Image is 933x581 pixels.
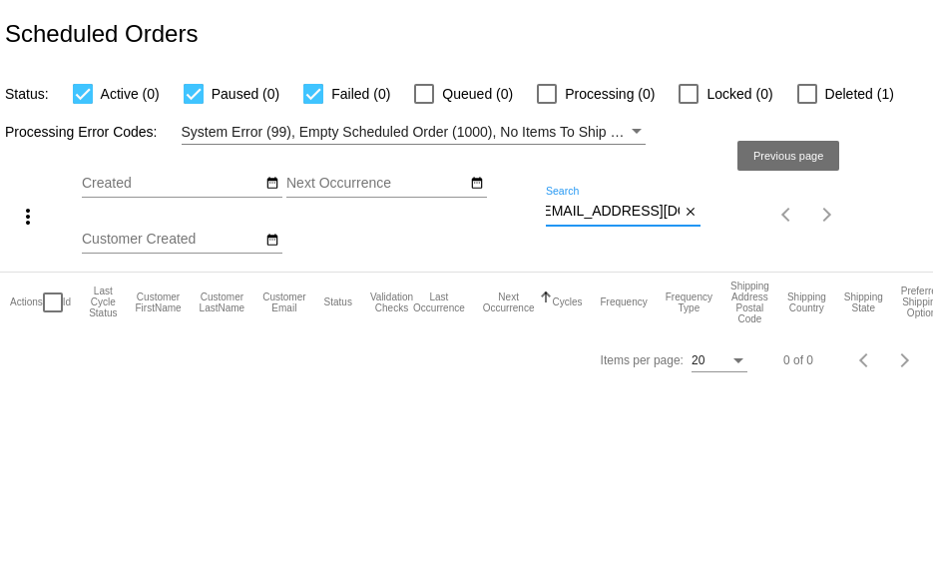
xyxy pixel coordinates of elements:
[442,82,513,106] span: Queued (0)
[600,296,647,308] button: Change sorting for Frequency
[844,291,883,313] button: Change sorting for ShippingState
[783,353,813,367] div: 0 of 0
[413,291,465,313] button: Change sorting for LastOccurrenceUtc
[200,291,245,313] button: Change sorting for CustomerLastName
[470,176,484,192] mat-icon: date_range
[680,202,700,223] button: Clear
[730,281,769,324] button: Change sorting for ShippingPostcode
[63,296,71,308] button: Change sorting for Id
[5,20,198,48] h2: Scheduled Orders
[483,291,535,313] button: Change sorting for NextOccurrenceUtc
[885,340,925,380] button: Next page
[5,124,158,140] span: Processing Error Codes:
[692,353,704,367] span: 20
[212,82,279,106] span: Paused (0)
[370,273,413,332] mat-header-cell: Validation Checks
[265,176,279,192] mat-icon: date_range
[82,176,261,192] input: Created
[767,195,807,235] button: Previous page
[182,120,646,145] mat-select: Filter by Processing Error Codes
[82,232,261,248] input: Customer Created
[331,82,390,106] span: Failed (0)
[706,82,772,106] span: Locked (0)
[601,353,684,367] div: Items per page:
[135,291,181,313] button: Change sorting for CustomerFirstName
[546,204,680,220] input: Search
[845,340,885,380] button: Previous page
[16,205,40,229] mat-icon: more_vert
[552,296,582,308] button: Change sorting for Cycles
[10,273,43,332] mat-header-cell: Actions
[807,195,847,235] button: Next page
[666,291,712,313] button: Change sorting for FrequencyType
[684,205,698,221] mat-icon: close
[5,86,49,102] span: Status:
[825,82,894,106] span: Deleted (1)
[101,82,160,106] span: Active (0)
[787,291,826,313] button: Change sorting for ShippingCountry
[262,291,305,313] button: Change sorting for CustomerEmail
[692,354,747,368] mat-select: Items per page:
[265,233,279,249] mat-icon: date_range
[565,82,655,106] span: Processing (0)
[89,286,117,318] button: Change sorting for LastProcessingCycleId
[286,176,466,192] input: Next Occurrence
[324,296,352,308] button: Change sorting for Status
